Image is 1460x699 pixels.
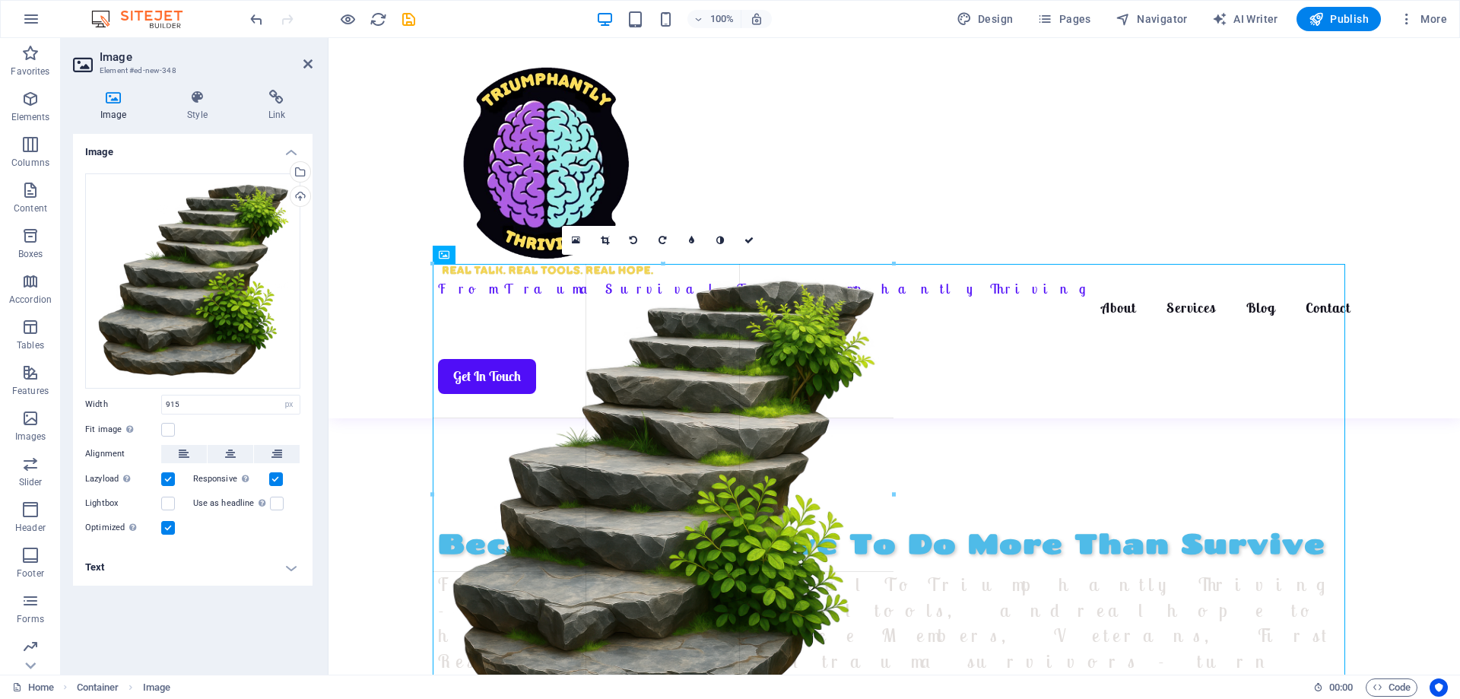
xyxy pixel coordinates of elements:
span: 00 00 [1329,678,1353,697]
a: Crop mode [591,226,620,255]
button: Code [1366,678,1417,697]
button: reload [369,10,387,28]
a: Rotate left 90° [620,226,649,255]
span: Publish [1309,11,1369,27]
button: 100% [687,10,741,28]
h4: Text [73,549,313,586]
span: More [1399,11,1447,27]
p: Features [12,385,49,397]
p: Forms [17,613,44,625]
label: Optimized [85,519,161,537]
span: Click to select. Double-click to edit [143,678,170,697]
div: stonesteps-emOz2aSiUVYzHKxIOXbw3w.png [85,173,300,389]
span: AI Writer [1212,11,1278,27]
h4: Link [241,90,313,122]
button: Publish [1297,7,1381,31]
span: : [1340,682,1342,693]
p: Accordion [9,294,52,306]
i: On resize automatically adjust zoom level to fit chosen device. [750,12,763,26]
button: Click here to leave preview mode and continue editing [338,10,357,28]
p: Boxes [18,248,43,260]
div: Design (Ctrl+Alt+Y) [951,7,1020,31]
button: save [399,10,417,28]
span: Click to select. Double-click to edit [77,678,119,697]
span: Design [957,11,1014,27]
h6: Session time [1313,678,1354,697]
label: Lazyload [85,470,161,488]
p: Tables [17,339,44,351]
button: Pages [1031,7,1097,31]
h4: Style [160,90,240,122]
label: Width [85,400,161,408]
label: Fit image [85,421,161,439]
img: Editor Logo [87,10,202,28]
p: Columns [11,157,49,169]
label: Alignment [85,445,161,463]
h4: Image [73,134,313,161]
p: Elements [11,111,50,123]
span: Code [1373,678,1411,697]
button: Navigator [1109,7,1194,31]
a: Confirm ( Ctrl ⏎ ) [735,226,764,255]
a: Rotate right 90° [649,226,678,255]
i: Undo: Change image (Ctrl+Z) [248,11,265,28]
a: Greyscale [706,226,735,255]
p: Footer [17,567,44,580]
button: More [1393,7,1453,31]
p: Images [15,431,46,443]
a: Select files from the file manager, stock photos, or upload file(s) [562,226,591,255]
button: AI Writer [1206,7,1284,31]
label: Lightbox [85,494,161,513]
label: Use as headline [193,494,270,513]
span: Pages [1037,11,1090,27]
a: Blur [678,226,706,255]
i: Save (Ctrl+S) [400,11,417,28]
h4: Image [73,90,160,122]
p: Favorites [11,65,49,78]
nav: breadcrumb [77,678,170,697]
a: Click to cancel selection. Double-click to open Pages [12,678,54,697]
label: Responsive [193,470,269,488]
button: undo [247,10,265,28]
button: Usercentrics [1430,678,1448,697]
h2: Image [100,50,313,64]
h3: Element #ed-new-348 [100,64,282,78]
i: Reload page [370,11,387,28]
button: Design [951,7,1020,31]
h6: 100% [710,10,735,28]
p: Content [14,202,47,214]
p: Slider [19,476,43,488]
span: Navigator [1116,11,1188,27]
p: Header [15,522,46,534]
